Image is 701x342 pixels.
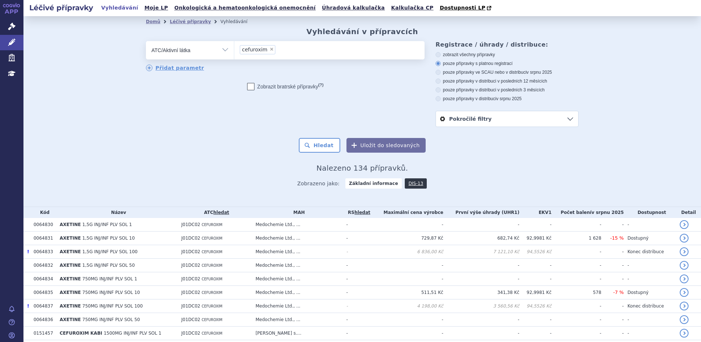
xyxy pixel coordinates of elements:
button: Hledat [299,138,340,153]
input: cefuroxim [278,45,282,54]
span: CEFUROXIM [202,223,223,227]
td: Dostupný [624,286,676,299]
td: - [372,327,443,340]
a: Moje LP [142,3,170,13]
span: 1,5G INJ/INF PLV SOL 10 [82,236,135,241]
td: - [342,218,372,232]
td: 1 628 [551,232,601,245]
td: [PERSON_NAME] s.... [252,327,343,340]
td: Medochemie Ltd., ... [252,232,343,245]
td: Medochemie Ltd., ... [252,286,343,299]
label: zobrazit všechny přípravky [436,52,579,58]
td: Medochemie Ltd., ... [252,272,343,286]
span: -15 % [610,235,624,241]
td: - [520,259,552,272]
td: Medochemie Ltd., ... [252,245,343,259]
span: Dostupnosti LP [440,5,485,11]
span: 750MG INJ/INF PLV SOL 10 [82,290,140,295]
td: Konec distribuce [624,245,676,259]
td: 92,9981 Kč [520,286,552,299]
td: - [372,259,443,272]
span: Poslední data tohoto produktu jsou ze SCAU platného k 01.05.2014. [27,249,29,254]
a: Přidat parametr [146,65,204,71]
span: v srpnu 2025 [591,210,624,215]
td: - [443,313,520,327]
a: detail [680,247,689,256]
span: CEFUROXIM [202,318,223,322]
th: Maximální cena výrobce [372,207,443,218]
td: - [443,272,520,286]
span: AXETINE [60,236,81,241]
td: Medochemie Ltd., ... [252,299,343,313]
td: - [601,327,624,340]
td: - [342,286,372,299]
h2: Léčivé přípravky [23,3,99,13]
td: 6 836,00 Kč [372,245,443,259]
label: pouze přípravky ve SCAU nebo v distribuci [436,69,579,75]
th: ATC [178,207,252,218]
td: - [342,313,372,327]
span: CEFUROXIM [202,304,223,308]
a: hledat [213,210,229,215]
span: AXETINE [60,290,81,295]
span: CEFUROXIM [202,291,223,295]
td: 94,5526 Kč [520,299,552,313]
span: Poslední data tohoto produktu jsou ze SCAU platného k 01.05.2014. [27,303,29,309]
span: -7 % [613,290,624,295]
td: 682,74 Kč [443,232,520,245]
abbr: (?) [318,83,323,87]
th: RS [342,207,372,218]
a: Vyhledávání [99,3,140,13]
td: - [601,259,624,272]
td: - [551,272,601,286]
span: CEFUROXIM [202,331,223,335]
td: Medochemie Ltd., ... [252,313,343,327]
span: v srpnu 2025 [496,96,521,101]
span: 750MG INJ/INF PLV SOL 100 [82,303,143,309]
td: - [372,313,443,327]
td: 0064833 [30,245,56,259]
span: 750MG INJ/INF PLV SOL 50 [82,317,140,322]
td: 511,51 Kč [372,286,443,299]
td: Dostupný [624,232,676,245]
td: - [443,218,520,232]
a: hledat [355,210,370,215]
td: - [342,259,372,272]
span: 750MG INJ/INF PLV SOL 1 [82,276,137,281]
span: AXETINE [60,317,81,322]
td: - [520,218,552,232]
td: - [551,327,601,340]
td: - [372,272,443,286]
td: - [551,245,601,259]
span: J01DC02 [181,236,201,241]
th: Detail [676,207,701,218]
span: J01DC02 [181,263,201,268]
a: DIS-13 [405,178,427,189]
td: 0064837 [30,299,56,313]
span: J01DC02 [181,276,201,281]
span: Zobrazeno jako: [297,178,340,189]
td: - [342,327,372,340]
span: J01DC02 [181,317,201,322]
a: detail [680,288,689,297]
span: AXETINE [60,303,81,309]
th: Počet balení [551,207,624,218]
td: 0064830 [30,218,56,232]
span: J01DC02 [181,290,201,295]
a: Kalkulačka CP [389,3,436,13]
a: Pokročilé filtry [436,111,578,127]
td: 94,5526 Kč [520,245,552,259]
td: - [520,313,552,327]
td: 341,38 Kč [443,286,520,299]
span: v srpnu 2025 [526,70,552,75]
a: Dostupnosti LP [437,3,495,13]
td: 729,87 Kč [372,232,443,245]
label: pouze přípravky v distribuci v posledních 3 měsících [436,87,579,93]
td: - [551,299,601,313]
span: CEFUROXIM KABI [60,331,102,336]
td: 7 121,10 Kč [443,245,520,259]
label: Zobrazit bratrské přípravky [247,83,324,90]
button: Uložit do sledovaných [346,138,426,153]
label: pouze přípravky v distribuci v posledních 12 měsících [436,78,579,84]
th: Kód [30,207,56,218]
